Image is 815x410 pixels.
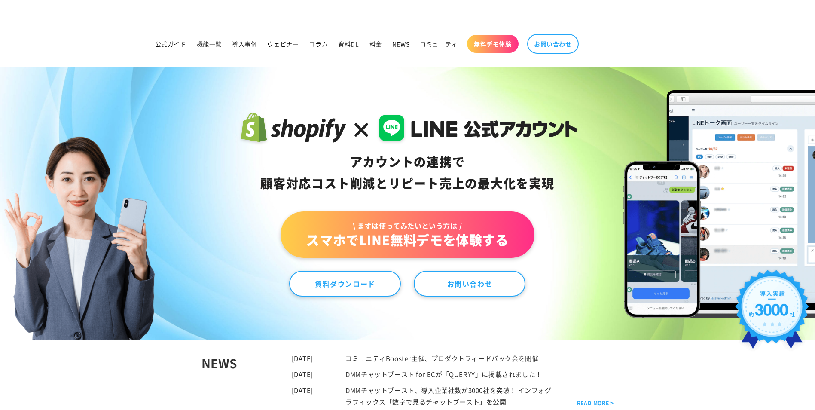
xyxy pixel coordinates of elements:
time: [DATE] [292,354,314,363]
span: 資料DL [338,40,359,48]
div: アカウントの連携で 顧客対応コスト削減と リピート売上の 最大化を実現 [237,151,578,194]
a: お問い合わせ [414,271,525,297]
span: 料金 [369,40,382,48]
a: 資料DL [333,35,364,53]
a: 公式ガイド [150,35,192,53]
span: お問い合わせ [534,40,572,48]
a: NEWS [387,35,415,53]
div: NEWS [201,352,292,407]
span: ウェビナー [267,40,299,48]
span: NEWS [392,40,409,48]
span: コミュニティ [420,40,458,48]
a: READ MORE > [577,398,614,408]
span: 公式ガイド [155,40,186,48]
span: \ まずは使ってみたいという方は / [306,221,508,230]
a: 機能一覧 [192,35,227,53]
a: \ まずは使ってみたいという方は /スマホでLINE無料デモを体験する [281,211,534,258]
time: [DATE] [292,386,314,395]
a: DMMチャットブースト、導入企業社数が3000社を突破！ インフォグラフィックス「数字で見るチャットブースト」を公開 [345,386,551,406]
a: コラム [304,35,333,53]
a: 資料ダウンロード [289,271,401,297]
a: お問い合わせ [527,34,579,54]
img: 導入実績約3000社 [731,266,813,359]
a: DMMチャットブースト for ECが「QUERYY」に掲載されました！ [345,370,542,379]
span: 機能一覧 [197,40,222,48]
a: コミュニティ [415,35,463,53]
a: コミュニティBooster主催、プロダクトフィードバック会を開催 [345,354,538,363]
a: ウェビナー [262,35,304,53]
span: 無料デモ体験 [474,40,512,48]
a: 無料デモ体験 [467,35,519,53]
span: 導入事例 [232,40,257,48]
time: [DATE] [292,370,314,379]
a: 導入事例 [227,35,262,53]
a: 料金 [364,35,387,53]
span: コラム [309,40,328,48]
